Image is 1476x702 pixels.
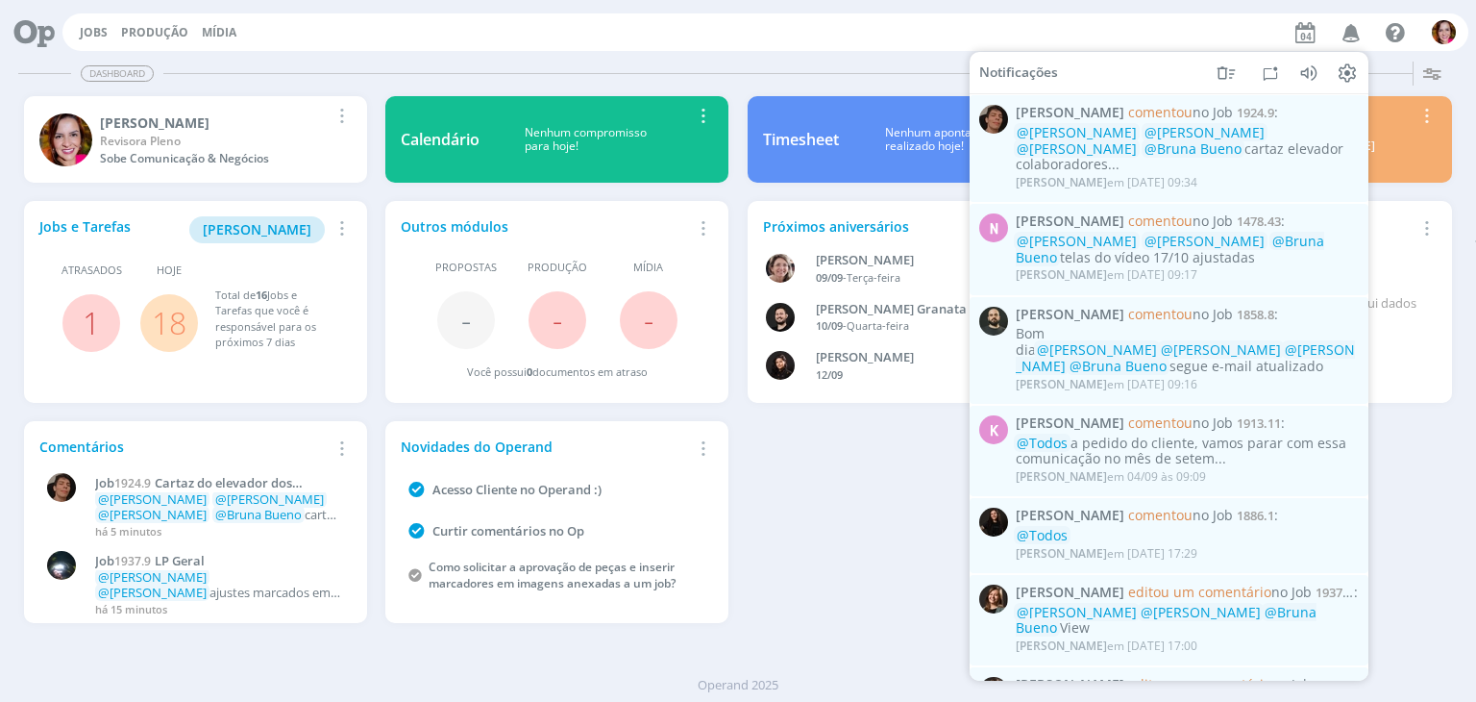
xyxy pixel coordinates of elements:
img: L [979,585,1008,614]
button: Jobs [74,25,113,40]
span: - [553,299,562,340]
div: Bom dia segue e-mail atualizado [1016,326,1358,374]
span: Hoje [157,263,182,279]
span: 1937.24 [1316,583,1360,601]
span: [PERSON_NAME] [1016,375,1107,391]
span: @[PERSON_NAME] [1141,602,1261,620]
span: Terça-feira [847,270,900,285]
span: : [1016,677,1358,693]
img: B [39,113,92,166]
div: telas do vídeo 17/10 ajustadas [1016,234,1358,266]
button: Produção [115,25,194,40]
span: LP Geral [155,552,205,569]
span: comentou [1128,103,1193,121]
span: 12/09 [816,367,843,382]
div: Outros módulos [401,216,691,237]
span: [PERSON_NAME] [1016,544,1107,561]
div: Sobe Comunicação & Negócios [100,150,330,167]
span: no Job [1128,506,1233,524]
span: @[PERSON_NAME] [98,584,207,601]
span: 1924.9 [114,475,151,491]
div: Novidades do Operand [401,437,691,457]
span: @[PERSON_NAME] [1144,232,1265,250]
div: Calendário [401,128,480,151]
div: em [DATE] 17:00 [1016,639,1197,653]
span: no Job [1128,304,1233,322]
span: [PERSON_NAME] [1016,508,1124,524]
div: Aline Beatriz Jackisch [816,251,1052,270]
span: Mídia [633,260,663,276]
span: [PERSON_NAME] [1016,213,1124,230]
img: B [1432,20,1456,44]
span: no Job [1128,414,1233,432]
div: em [DATE] 09:34 [1016,176,1197,189]
a: TimesheetNenhum apontamentorealizado hoje! [748,96,1091,183]
img: P [979,306,1008,335]
span: : [1016,508,1358,524]
button: [PERSON_NAME] [189,216,325,243]
div: Timesheet [763,128,839,151]
span: comentou [1128,506,1193,524]
span: 1913.11 [1237,414,1281,432]
span: @[PERSON_NAME] [98,490,207,508]
img: G [47,551,76,580]
span: [PERSON_NAME] [1016,585,1124,601]
div: Jobs e Tarefas [39,216,330,243]
span: Dashboard [81,65,154,82]
span: 1858.8 [1237,305,1274,322]
a: Acesso Cliente no Operand :) [432,481,602,498]
img: P [979,105,1008,134]
div: em [DATE] 17:29 [1016,546,1197,560]
span: [PERSON_NAME] [1016,415,1124,432]
span: no Job [1128,103,1233,121]
span: @Bruna Bueno [1016,602,1316,637]
img: L [766,351,795,380]
div: Nenhum apontamento realizado hoje! [839,126,1053,154]
span: 1937.9 [114,553,151,569]
div: Próximos aniversários [763,216,1053,237]
a: 1 [83,302,100,343]
span: há 15 minutos [95,602,167,616]
span: Propostas [435,260,497,276]
span: @Todos [1017,526,1068,544]
span: 1886.1 [1237,507,1274,524]
span: [PERSON_NAME] [1016,638,1107,654]
span: - [461,299,471,340]
a: Job1937.9LP Geral [95,554,342,569]
span: [PERSON_NAME] [1016,105,1124,121]
a: B[PERSON_NAME]Revisora PlenoSobe Comunicação & Negócios [24,96,367,183]
div: - [816,270,1052,287]
div: - [816,318,1052,335]
div: Você possui documentos em atraso [467,364,648,381]
span: @[PERSON_NAME] [215,490,324,508]
div: cartaz elevador colaboradores... [1016,125,1358,173]
span: @[PERSON_NAME] [1016,340,1355,375]
div: View [1016,604,1358,637]
span: 16 [256,288,267,302]
span: @Bruna Bueno [215,506,302,523]
span: [PERSON_NAME] [1016,306,1124,322]
a: Jobs [80,24,108,40]
span: [PERSON_NAME] [203,220,311,238]
a: [PERSON_NAME] [189,219,325,238]
div: Revisora Pleno [100,133,330,150]
span: Atrasados [61,263,122,279]
span: @[PERSON_NAME] [1017,138,1137,157]
div: Total de Jobs e Tarefas que você é responsável para os próximos 7 dias [215,288,333,351]
a: Job1924.9Cartaz do elevador dos colaboradores [95,476,342,491]
div: Bruno Corralo Granata [816,300,1052,319]
span: @[PERSON_NAME] [98,506,207,523]
span: 09/09 [816,270,843,285]
img: S [979,508,1008,537]
span: @[PERSON_NAME] [1017,232,1137,250]
span: [PERSON_NAME] [1016,677,1124,693]
span: comentou [1128,414,1193,432]
div: Nenhum compromisso para hoje! [480,126,691,154]
span: [PERSON_NAME] [1016,266,1107,283]
span: : [1016,415,1358,432]
span: Cartaz do elevador dos colaboradores [95,474,292,507]
span: - [644,299,653,340]
div: K [979,415,1008,444]
span: @[PERSON_NAME] [1161,340,1281,359]
div: em [DATE] 09:17 [1016,268,1197,282]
